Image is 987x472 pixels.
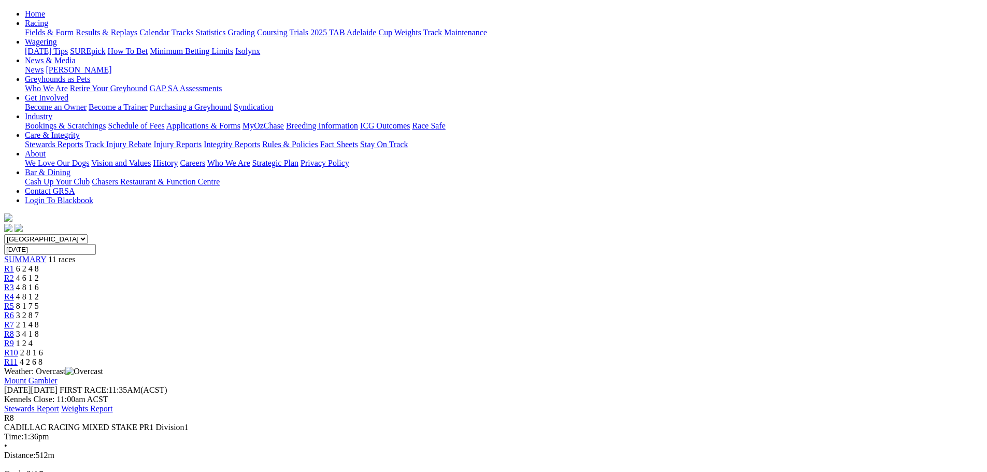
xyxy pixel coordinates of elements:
a: Integrity Reports [204,140,260,149]
a: Become an Owner [25,103,87,111]
a: Wagering [25,37,57,46]
a: Become a Trainer [89,103,148,111]
a: ICG Outcomes [360,121,410,130]
span: 6 2 4 8 [16,264,39,273]
span: [DATE] [4,385,31,394]
a: MyOzChase [242,121,284,130]
span: Weather: Overcast [4,367,103,376]
a: How To Bet [108,47,148,55]
a: [PERSON_NAME] [46,65,111,74]
a: Login To Blackbook [25,196,93,205]
a: Bar & Dining [25,168,70,177]
a: GAP SA Assessments [150,84,222,93]
a: Breeding Information [286,121,358,130]
span: 4 2 6 8 [20,357,42,366]
a: Racing [25,19,48,27]
span: R9 [4,339,14,348]
a: Weights [394,28,421,37]
span: R6 [4,311,14,320]
a: Fact Sheets [320,140,358,149]
span: Time: [4,432,24,441]
a: Coursing [257,28,288,37]
span: 1 2 4 [16,339,33,348]
a: Tracks [171,28,194,37]
span: Distance: [4,451,35,460]
div: Care & Integrity [25,140,983,149]
div: About [25,159,983,168]
a: Care & Integrity [25,131,80,139]
a: 2025 TAB Adelaide Cup [310,28,392,37]
a: Injury Reports [153,140,202,149]
a: Industry [25,112,52,121]
a: Mount Gambier [4,376,58,385]
span: R8 [4,413,14,422]
a: Retire Your Greyhound [70,84,148,93]
a: R3 [4,283,14,292]
a: R1 [4,264,14,273]
a: Syndication [234,103,273,111]
input: Select date [4,244,96,255]
div: Racing [25,28,983,37]
span: R11 [4,357,18,366]
a: Minimum Betting Limits [150,47,233,55]
div: Wagering [25,47,983,56]
span: • [4,441,7,450]
a: R10 [4,348,18,357]
a: History [153,159,178,167]
a: Careers [180,159,205,167]
a: News [25,65,44,74]
a: Greyhounds as Pets [25,75,90,83]
img: facebook.svg [4,224,12,232]
span: 2 1 4 8 [16,320,39,329]
a: [DATE] Tips [25,47,68,55]
span: FIRST RACE: [60,385,108,394]
a: Bookings & Scratchings [25,121,106,130]
div: 512m [4,451,983,460]
a: Track Maintenance [423,28,487,37]
a: Track Injury Rebate [85,140,151,149]
div: News & Media [25,65,983,75]
a: R4 [4,292,14,301]
span: 11:35AM(ACST) [60,385,167,394]
a: Cash Up Your Club [25,177,90,186]
a: R7 [4,320,14,329]
a: R8 [4,330,14,338]
a: About [25,149,46,158]
a: SUREpick [70,47,105,55]
a: Isolynx [235,47,260,55]
span: 11 races [48,255,75,264]
a: Grading [228,28,255,37]
span: 3 4 1 8 [16,330,39,338]
span: 2 8 1 6 [20,348,43,357]
div: Get Involved [25,103,983,112]
div: CADILLAC RACING MIXED STAKE PR1 Division1 [4,423,983,432]
a: Fields & Form [25,28,74,37]
span: R2 [4,274,14,282]
span: R5 [4,302,14,310]
img: Overcast [65,367,103,376]
a: Stay On Track [360,140,408,149]
img: logo-grsa-white.png [4,213,12,222]
a: Home [25,9,45,18]
a: Vision and Values [91,159,151,167]
span: 4 6 1 2 [16,274,39,282]
a: Schedule of Fees [108,121,164,130]
a: Who We Are [25,84,68,93]
a: SUMMARY [4,255,46,264]
a: Calendar [139,28,169,37]
a: Results & Replays [76,28,137,37]
div: Industry [25,121,983,131]
span: 8 1 7 5 [16,302,39,310]
a: Purchasing a Greyhound [150,103,232,111]
a: News & Media [25,56,76,65]
a: Trials [289,28,308,37]
span: [DATE] [4,385,58,394]
a: We Love Our Dogs [25,159,89,167]
a: Rules & Policies [262,140,318,149]
a: Race Safe [412,121,445,130]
